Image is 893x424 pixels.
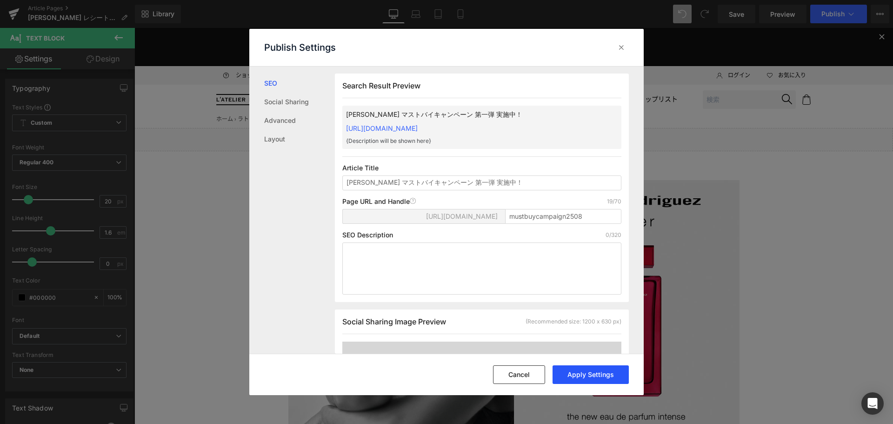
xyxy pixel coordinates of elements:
[346,124,418,132] a: [URL][DOMAIN_NAME]
[176,43,209,53] span: お問い合わせ
[100,88,102,94] span: ›
[593,43,616,53] span: ログイン
[667,67,677,77] img: Icon_Cart.svg
[103,88,219,94] span: ラトリエ デ パルファム 公式オンラインストア
[154,152,605,406] img: KEY VISUAL
[82,66,156,77] img: ラトリエ デ パルファム 公式オンラインストア
[606,231,621,239] p: 0/320
[633,45,638,50] img: Icon_Heart_Empty.svg
[346,137,588,145] p: {Description will be shown here}
[505,209,621,224] input: Enter article title...
[342,317,446,326] span: Social Sharing Image Preview
[167,64,220,80] a: ブランドから探す
[426,213,498,220] span: [URL][DOMAIN_NAME]
[340,64,380,80] a: ギフトガイド
[264,111,335,130] a: Advanced
[493,365,545,384] button: Cancel
[346,109,588,120] p: [PERSON_NAME] マストバイキャンペーン 第一弾 実施中！
[87,43,96,52] img: Icon_ShoppingGuide.svg
[82,87,219,96] nav: breadcrumbs
[159,43,209,53] a: お問い合わせ
[342,81,420,90] span: Search Result Preview
[582,43,588,53] img: Icon_User.svg
[607,198,621,205] p: 19/70
[553,365,629,384] button: Apply Settings
[300,20,459,27] a: [PERSON_NAME]休業期間のお届けおよびお問い合わせについて
[861,392,884,415] div: Open Intercom Messenger
[428,64,486,80] a: カテゴリーから探す
[264,130,335,148] a: Layout
[526,317,621,326] div: (Recommended size: 1200 x 630 px)
[342,164,621,172] p: Article Title
[342,175,621,190] input: Enter your page title...
[647,66,658,76] img: Icon_Search.svg
[264,93,335,111] a: Social Sharing
[644,43,672,53] span: お気に入り
[9,9,749,29] p: [全製品対象] ご購入で選べるサンプル2点プレゼント！
[264,74,335,93] a: SEO
[498,64,543,80] a: ショップリスト
[82,88,99,94] a: ホーム
[568,62,661,81] input: 検索
[310,64,329,80] a: 新製品
[231,64,299,80] a: 限定品/キット・コフレ
[577,43,616,53] a: ログイン
[342,231,393,239] p: SEO Description
[165,45,170,49] img: Icon_Email.svg
[154,123,605,138] p: [PERSON_NAME] マストバイキャンペーン 第一弾 実施中！
[391,64,417,80] a: 最新情報
[342,198,416,205] p: Page URL and Handle
[101,43,152,53] span: ショッピングガイド
[264,42,336,53] p: Publish Settings
[82,43,152,53] a: ショッピングガイド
